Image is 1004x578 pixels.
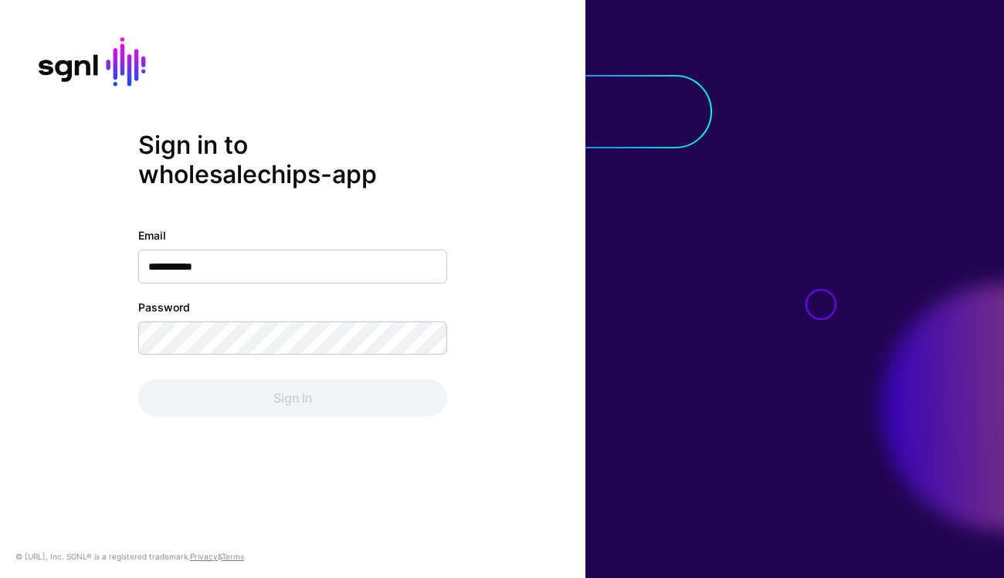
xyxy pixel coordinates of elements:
[138,131,447,190] h2: Sign in to wholesalechips-app
[190,552,218,561] a: Privacy
[138,227,166,243] label: Email
[15,550,244,563] div: © [URL], Inc. SGNL® is a registered trademark. &
[222,552,244,561] a: Terms
[138,299,190,315] label: Password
